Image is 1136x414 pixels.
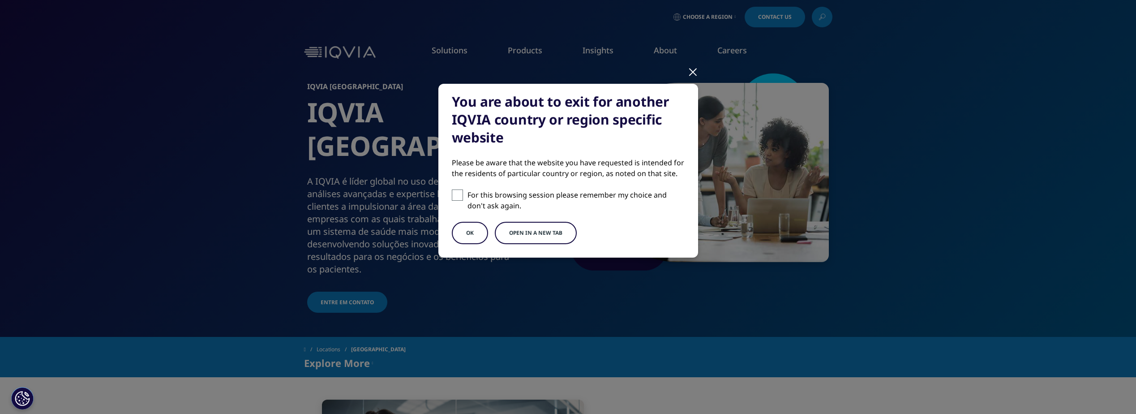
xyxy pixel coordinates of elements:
[11,387,34,410] button: Cookies Settings
[467,190,685,211] p: For this browsing session please remember my choice and don't ask again.
[452,93,685,147] div: You are about to exit for another IQVIA country or region specific website
[452,222,488,244] button: OK
[495,222,577,244] button: Open in a new tab
[452,157,685,179] div: Please be aware that the website you have requested is intended for the residents of particular c...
